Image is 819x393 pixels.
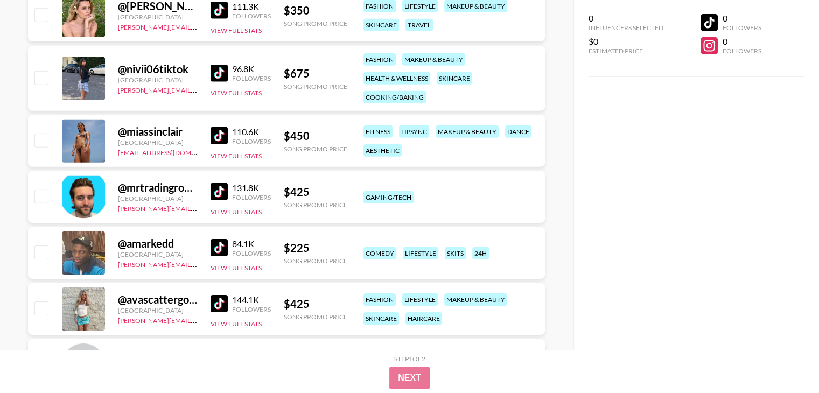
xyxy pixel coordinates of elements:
[211,65,228,82] img: TikTok
[722,47,761,55] div: Followers
[118,84,328,94] a: [PERSON_NAME][EMAIL_ADDRESS][PERSON_NAME][DOMAIN_NAME]
[363,19,399,31] div: skincare
[118,181,198,194] div: @ mrtradingrobot
[394,355,425,363] div: Step 1 of 2
[118,138,198,146] div: [GEOGRAPHIC_DATA]
[505,125,531,138] div: dance
[232,1,271,12] div: 111.3K
[399,125,429,138] div: lipsync
[284,257,347,265] div: Song Promo Price
[445,247,466,259] div: skits
[118,293,198,306] div: @ avascattergood
[118,146,226,157] a: [EMAIL_ADDRESS][DOMAIN_NAME]
[232,137,271,145] div: Followers
[232,12,271,20] div: Followers
[363,91,426,103] div: cooking/baking
[118,21,277,31] a: [PERSON_NAME][EMAIL_ADDRESS][DOMAIN_NAME]
[284,19,347,27] div: Song Promo Price
[722,13,761,24] div: 0
[363,312,399,325] div: skincare
[232,305,271,313] div: Followers
[118,125,198,138] div: @ miassinclair
[363,293,396,306] div: fashion
[284,67,347,80] div: $ 675
[118,250,198,258] div: [GEOGRAPHIC_DATA]
[472,247,489,259] div: 24h
[211,2,228,19] img: TikTok
[211,295,228,312] img: TikTok
[436,125,499,138] div: makeup & beauty
[589,13,663,24] div: 0
[284,185,347,199] div: $ 425
[589,24,663,32] div: Influencers Selected
[232,294,271,305] div: 144.1K
[118,13,198,21] div: [GEOGRAPHIC_DATA]
[232,74,271,82] div: Followers
[444,293,507,306] div: makeup & beauty
[284,297,347,311] div: $ 425
[118,202,277,213] a: [PERSON_NAME][EMAIL_ADDRESS][DOMAIN_NAME]
[232,64,271,74] div: 96.8K
[211,239,228,256] img: TikTok
[363,72,430,85] div: health & wellness
[211,152,262,160] button: View Full Stats
[211,264,262,272] button: View Full Stats
[402,53,465,66] div: makeup & beauty
[211,183,228,200] img: TikTok
[405,19,433,31] div: travel
[232,238,271,249] div: 84.1K
[118,62,198,76] div: @ nivii06tiktok
[363,247,396,259] div: comedy
[405,312,442,325] div: haircare
[232,249,271,257] div: Followers
[232,193,271,201] div: Followers
[722,24,761,32] div: Followers
[589,36,663,47] div: $0
[389,367,430,389] button: Next
[232,183,271,193] div: 131.8K
[284,313,347,321] div: Song Promo Price
[402,293,438,306] div: lifestyle
[118,76,198,84] div: [GEOGRAPHIC_DATA]
[363,144,402,157] div: aesthetic
[363,53,396,66] div: fashion
[232,127,271,137] div: 110.6K
[765,339,806,380] iframe: Drift Widget Chat Controller
[284,129,347,143] div: $ 450
[284,4,347,17] div: $ 350
[118,306,198,314] div: [GEOGRAPHIC_DATA]
[363,125,393,138] div: fitness
[211,208,262,216] button: View Full Stats
[118,349,198,362] div: @ lleahdavies2
[211,127,228,144] img: TikTok
[211,26,262,34] button: View Full Stats
[284,241,347,255] div: $ 225
[589,47,663,55] div: Estimated Price
[118,258,277,269] a: [PERSON_NAME][EMAIL_ADDRESS][DOMAIN_NAME]
[284,82,347,90] div: Song Promo Price
[118,237,198,250] div: @ amarkedd
[118,314,328,325] a: [PERSON_NAME][EMAIL_ADDRESS][PERSON_NAME][DOMAIN_NAME]
[284,201,347,209] div: Song Promo Price
[284,145,347,153] div: Song Promo Price
[211,320,262,328] button: View Full Stats
[118,194,198,202] div: [GEOGRAPHIC_DATA]
[722,36,761,47] div: 0
[403,247,438,259] div: lifestyle
[437,72,472,85] div: skincare
[363,191,414,203] div: gaming/tech
[211,89,262,97] button: View Full Stats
